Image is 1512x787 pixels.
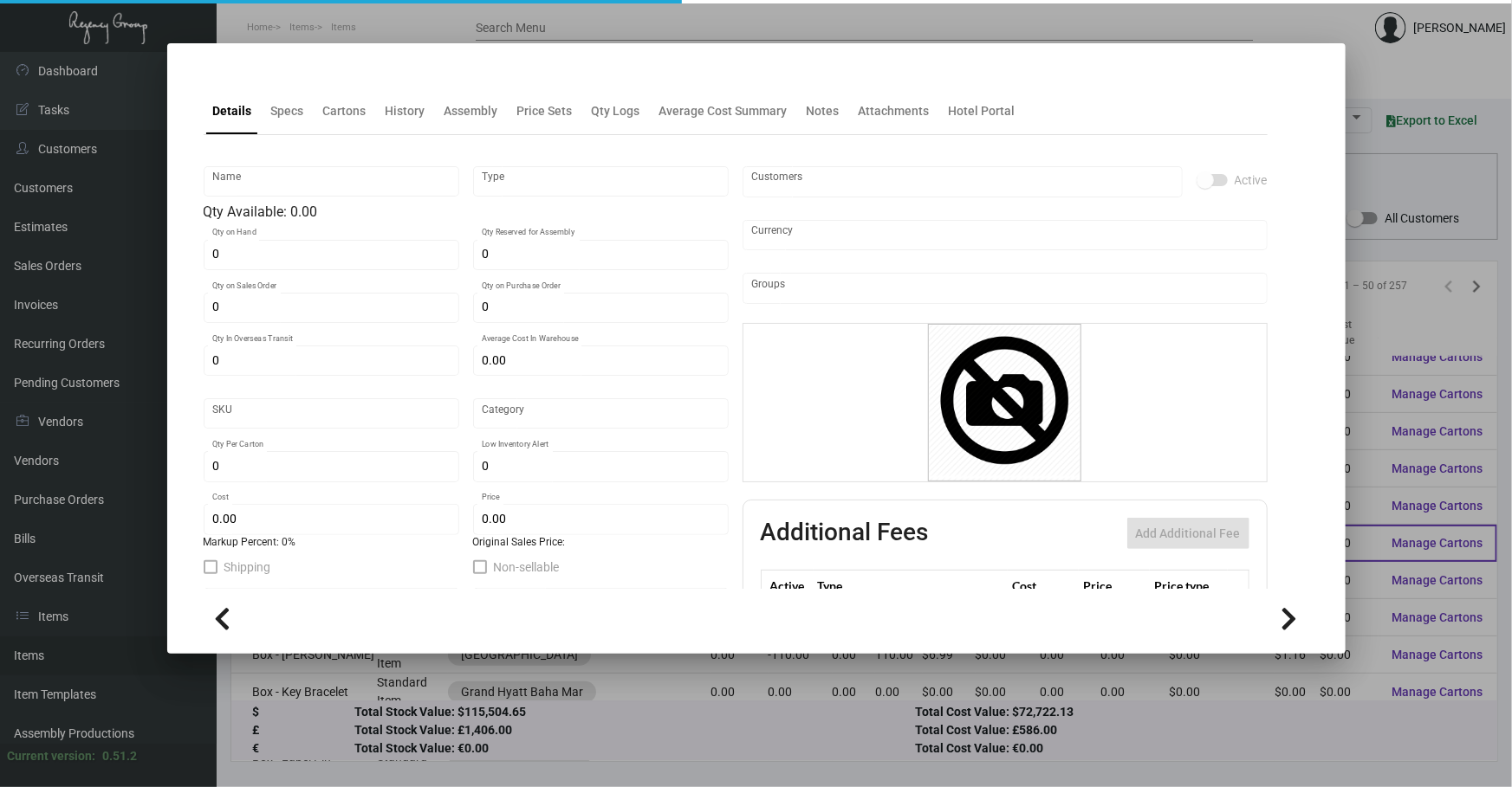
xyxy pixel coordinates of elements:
[659,102,788,120] div: Average Cost Summary
[1136,526,1241,540] span: Add Additional Fee
[807,102,840,120] div: Notes
[1127,518,1249,549] button: Add Additional Fee
[814,571,1008,601] th: Type
[213,102,252,120] div: Details
[445,102,498,120] div: Assembly
[761,571,814,601] th: Active
[102,747,137,765] div: 0.51.2
[323,102,367,120] div: Cartons
[761,518,929,549] h2: Additional Fees
[386,102,425,120] div: History
[751,175,1173,189] input: Add new..
[751,281,1258,295] input: Add new..
[1150,571,1228,601] th: Price type
[592,102,640,120] div: Qty Logs
[949,102,1016,120] div: Hotel Portal
[494,557,560,577] span: Non-sellable
[1235,170,1268,190] span: Active
[7,747,95,765] div: Current version:
[517,102,573,120] div: Price Sets
[859,102,930,120] div: Attachments
[1079,571,1150,601] th: Price
[204,202,729,223] div: Qty Available: 0.00
[224,557,271,577] span: Shipping
[271,102,304,120] div: Specs
[1008,571,1079,601] th: Cost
